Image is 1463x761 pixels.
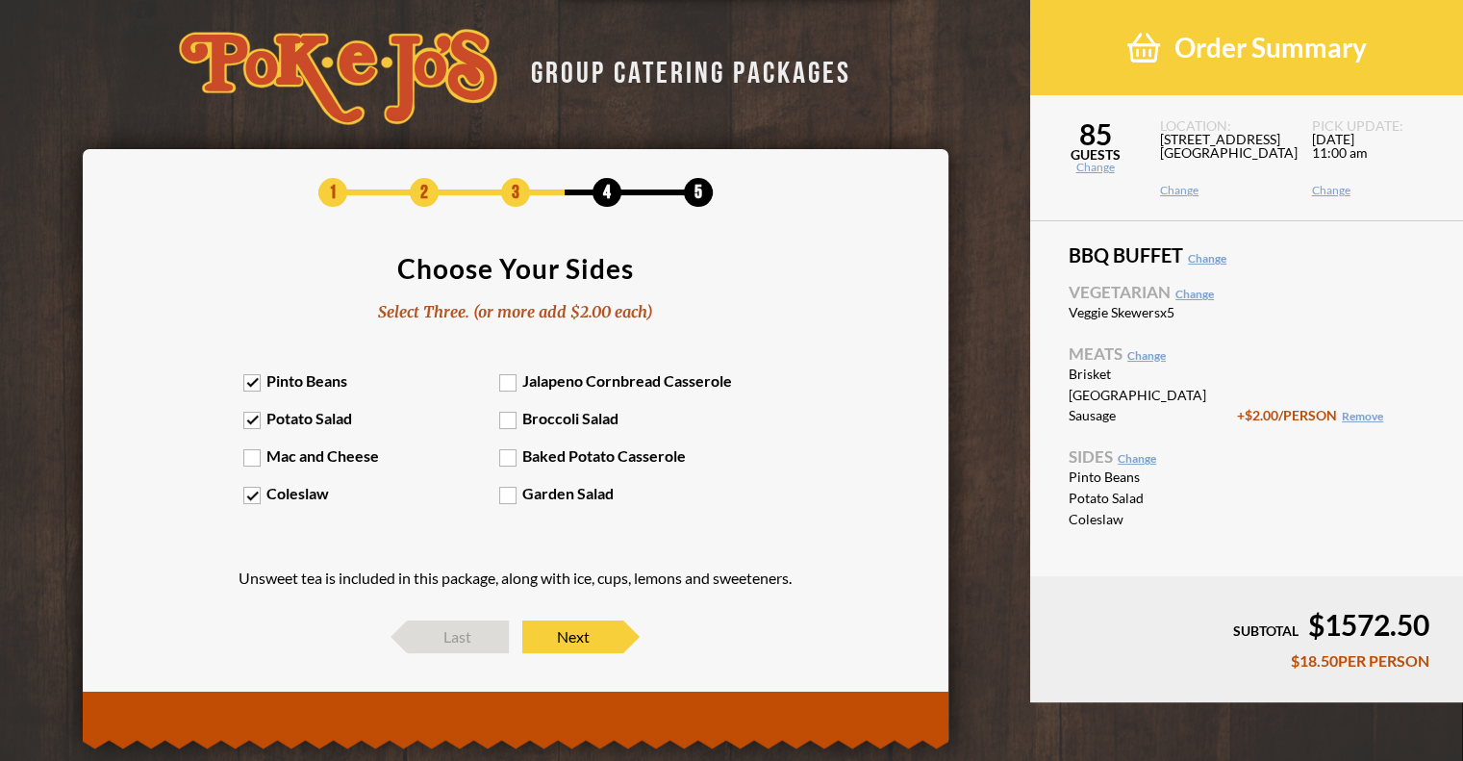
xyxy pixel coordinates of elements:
a: Change [1312,185,1440,196]
span: Veggie Skewers x5 [1069,306,1237,319]
div: Select Three. (or more add $2.00 each) [378,301,653,323]
div: GROUP CATERING PACKAGES [517,50,851,88]
a: Change [1030,162,1160,173]
a: Change [1175,287,1214,301]
span: 4 [593,178,621,207]
p: Unsweet tea is included in this package, along with ice, cups, lemons and sweeteners. [239,571,792,586]
label: Potato Salad [243,409,499,427]
span: PICK UP DATE: [1312,119,1440,133]
span: 85 [1030,119,1160,148]
span: Brisket [1069,368,1237,381]
span: GUESTS [1030,148,1160,162]
label: Pinto Beans [243,371,499,390]
span: Meats [1069,345,1425,362]
div: $1572.50 [1064,610,1429,639]
a: Remove [1342,409,1383,423]
label: Coleslaw [243,484,499,502]
a: Change [1160,185,1288,196]
label: Broccoli Salad [499,409,755,427]
div: Choose Your Sides [397,255,634,282]
span: 1 [318,178,347,207]
label: Jalapeno Cornbread Casserole [499,371,755,390]
span: 2 [410,178,439,207]
span: Vegetarian [1069,284,1425,300]
span: [STREET_ADDRESS] [GEOGRAPHIC_DATA] [1160,133,1288,185]
a: Change [1127,348,1166,363]
span: [GEOGRAPHIC_DATA] [1069,389,1237,402]
span: Sides [1069,448,1425,465]
span: Sausage [1069,409,1237,422]
span: LOCATION: [1160,119,1288,133]
span: Potato Salad [1069,492,1237,505]
div: $18.50 PER PERSON [1064,653,1429,669]
label: Garden Salad [499,484,755,502]
span: Pinto Beans [1069,470,1237,484]
span: [DATE] 11:00 am [1312,133,1440,185]
span: 5 [684,178,713,207]
span: Coleslaw [1069,513,1237,526]
img: shopping-basket-3cad201a.png [1127,31,1160,64]
span: +$2.00 /PERSON [1237,407,1383,423]
a: Change [1118,451,1156,466]
label: Mac and Cheese [243,446,499,465]
span: BBQ Buffet [1069,245,1425,265]
span: Order Summary [1174,31,1367,64]
img: logo-34603ddf.svg [179,29,497,125]
span: SUBTOTAL [1233,622,1299,639]
span: Next [522,621,623,653]
span: 3 [501,178,530,207]
label: Baked Potato Casserole [499,446,755,465]
a: Change [1188,251,1226,266]
span: Last [408,621,509,653]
